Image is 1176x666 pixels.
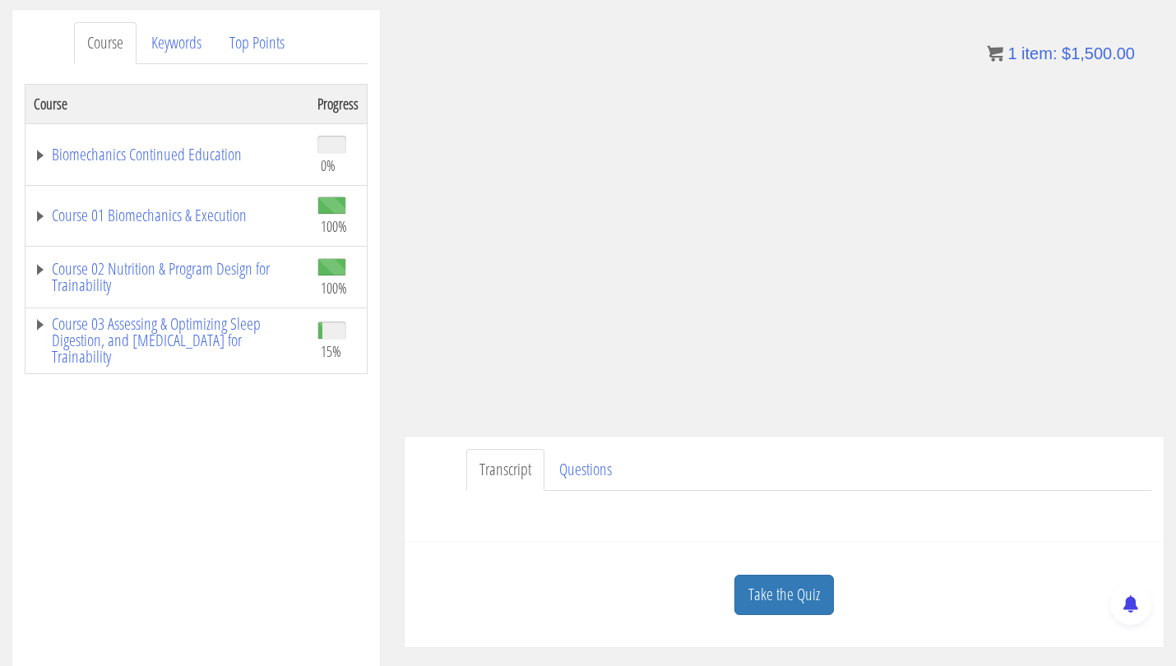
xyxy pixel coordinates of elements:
th: Course [25,84,309,123]
span: 100% [321,279,347,297]
a: Transcript [466,449,544,491]
span: $ [1062,44,1071,62]
th: Progress [309,84,368,123]
a: Course 02 Nutrition & Program Design for Trainability [34,261,301,294]
a: Course [74,22,137,64]
a: Keywords [138,22,215,64]
img: icon11.png [987,45,1003,62]
a: Top Points [216,22,298,64]
a: 1 item: $1,500.00 [987,44,1135,62]
span: 100% [321,217,347,235]
a: Course 01 Biomechanics & Execution [34,207,301,224]
a: Take the Quiz [734,575,834,615]
span: 0% [321,156,336,174]
bdi: 1,500.00 [1062,44,1135,62]
a: Course 03 Assessing & Optimizing Sleep Digestion, and [MEDICAL_DATA] for Trainability [34,316,301,365]
span: item: [1021,44,1057,62]
span: 1 [1007,44,1016,62]
a: Biomechanics Continued Education [34,146,301,163]
span: 15% [321,342,341,360]
a: Questions [546,449,625,491]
